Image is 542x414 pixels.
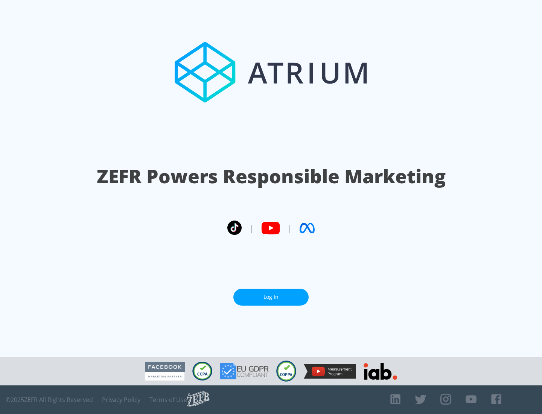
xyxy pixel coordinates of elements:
a: Privacy Policy [102,396,140,403]
img: GDPR Compliant [220,363,269,379]
img: YouTube Measurement Program [304,364,356,379]
img: COPPA Compliant [276,361,296,382]
img: CCPA Compliant [192,362,212,381]
img: IAB [364,363,397,380]
a: Terms of Use [149,396,187,403]
h1: ZEFR Powers Responsible Marketing [97,163,446,189]
span: © 2025 ZEFR All Rights Reserved [6,396,93,403]
span: | [249,222,254,234]
a: Log In [233,289,309,306]
img: Facebook Marketing Partner [145,362,185,381]
span: | [288,222,292,234]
